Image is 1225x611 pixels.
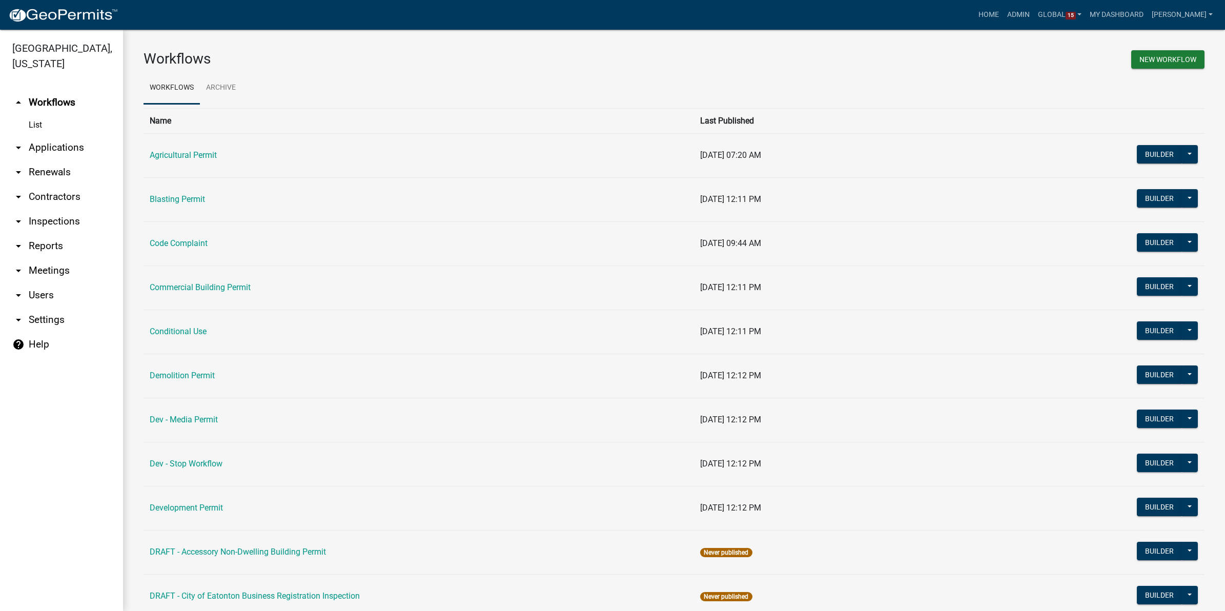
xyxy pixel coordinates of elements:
h3: Workflows [144,50,666,68]
span: 15 [1066,12,1076,20]
span: [DATE] 12:12 PM [700,459,761,469]
span: [DATE] 12:12 PM [700,415,761,424]
a: [PERSON_NAME] [1148,5,1217,25]
i: arrow_drop_down [12,240,25,252]
span: Never published [700,548,752,557]
th: Last Published [694,108,1020,133]
button: Builder [1137,586,1182,604]
span: [DATE] 12:12 PM [700,371,761,380]
a: Commercial Building Permit [150,282,251,292]
a: Conditional Use [150,327,207,336]
a: Workflows [144,72,200,105]
i: arrow_drop_up [12,96,25,109]
a: Agricultural Permit [150,150,217,160]
span: Never published [700,592,752,601]
a: My Dashboard [1086,5,1148,25]
span: [DATE] 07:20 AM [700,150,761,160]
a: Dev - Media Permit [150,415,218,424]
a: DRAFT - Accessory Non-Dwelling Building Permit [150,547,326,557]
a: Archive [200,72,242,105]
a: Home [974,5,1003,25]
button: Builder [1137,365,1182,384]
button: Builder [1137,321,1182,340]
i: arrow_drop_down [12,264,25,277]
button: Builder [1137,189,1182,208]
th: Name [144,108,694,133]
i: arrow_drop_down [12,314,25,326]
span: [DATE] 12:11 PM [700,194,761,204]
i: arrow_drop_down [12,166,25,178]
button: Builder [1137,542,1182,560]
a: Code Complaint [150,238,208,248]
span: [DATE] 12:11 PM [700,282,761,292]
button: Builder [1137,454,1182,472]
i: help [12,338,25,351]
a: Development Permit [150,503,223,513]
i: arrow_drop_down [12,289,25,301]
button: Builder [1137,277,1182,296]
i: arrow_drop_down [12,141,25,154]
a: Global15 [1034,5,1086,25]
a: Demolition Permit [150,371,215,380]
i: arrow_drop_down [12,191,25,203]
span: [DATE] 09:44 AM [700,238,761,248]
a: DRAFT - City of Eatonton Business Registration Inspection [150,591,360,601]
button: Builder [1137,410,1182,428]
button: New Workflow [1131,50,1204,69]
button: Builder [1137,498,1182,516]
a: Admin [1003,5,1034,25]
span: [DATE] 12:12 PM [700,503,761,513]
a: Blasting Permit [150,194,205,204]
span: [DATE] 12:11 PM [700,327,761,336]
button: Builder [1137,233,1182,252]
button: Builder [1137,145,1182,164]
a: Dev - Stop Workflow [150,459,222,469]
i: arrow_drop_down [12,215,25,228]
